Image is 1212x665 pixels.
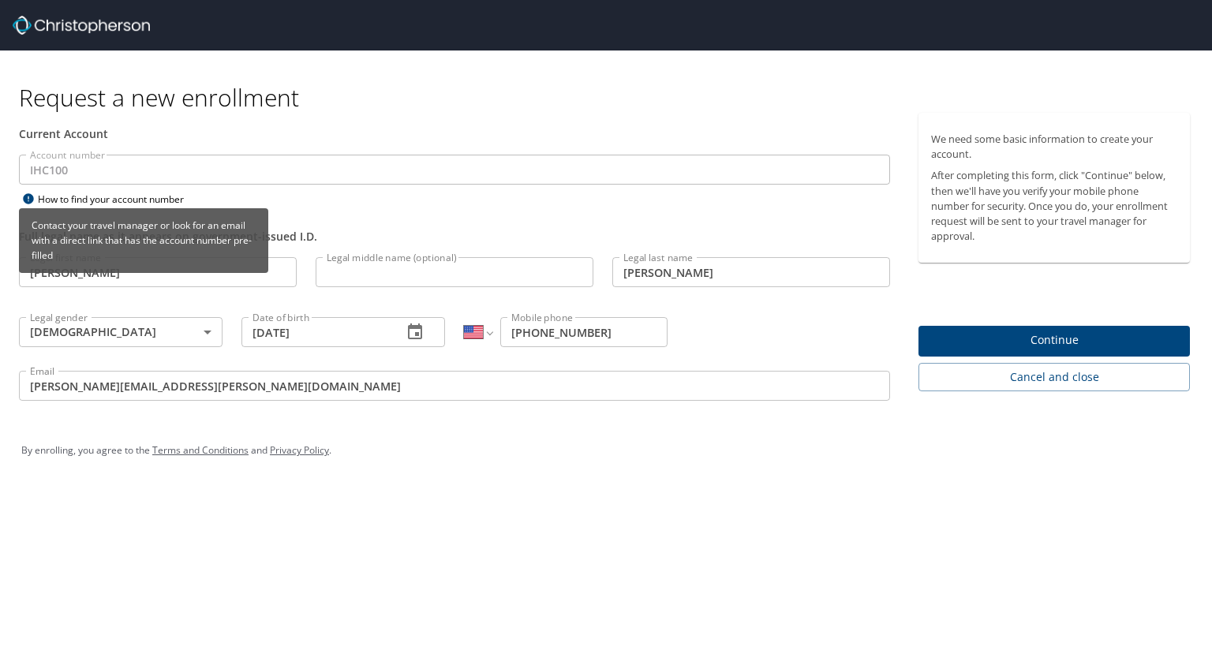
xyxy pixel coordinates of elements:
[25,211,262,270] p: Contact your travel manager or look for an email with a direct link that has the account number p...
[931,368,1177,387] span: Cancel and close
[918,326,1190,357] button: Continue
[19,317,223,347] div: [DEMOGRAPHIC_DATA]
[918,363,1190,392] button: Cancel and close
[152,443,249,457] a: Terms and Conditions
[500,317,668,347] input: Enter phone number
[19,189,216,209] div: How to find your account number
[19,125,890,142] div: Current Account
[241,317,390,347] input: MM/DD/YYYY
[931,168,1177,244] p: After completing this form, click "Continue" below, then we'll have you verify your mobile phone ...
[931,132,1177,162] p: We need some basic information to create your account.
[931,331,1177,350] span: Continue
[19,228,890,245] div: Full legal name as it appears on government-issued I.D.
[21,431,1191,470] div: By enrolling, you agree to the and .
[270,443,329,457] a: Privacy Policy
[19,82,1203,113] h1: Request a new enrollment
[13,16,150,35] img: cbt logo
